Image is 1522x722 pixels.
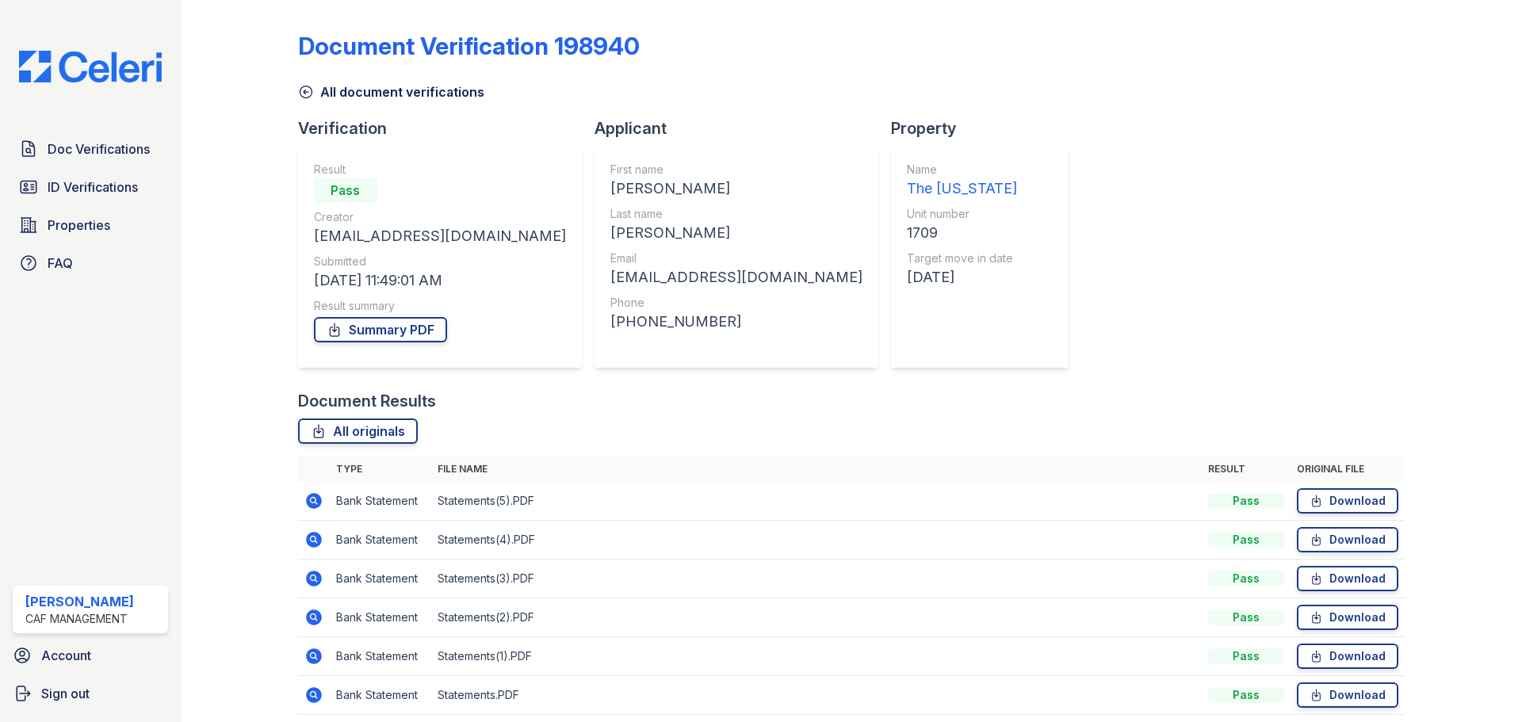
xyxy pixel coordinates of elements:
th: File name [431,457,1202,482]
td: Statements(4).PDF [431,521,1202,560]
span: Account [41,646,91,665]
td: Bank Statement [330,560,431,598]
div: Pass [1208,532,1284,548]
td: Statements(5).PDF [431,482,1202,521]
div: [PHONE_NUMBER] [610,311,862,333]
a: Download [1297,488,1398,514]
td: Statements(2).PDF [431,598,1202,637]
span: Sign out [41,684,90,703]
a: All originals [298,418,418,444]
td: Bank Statement [330,637,431,676]
th: Result [1202,457,1291,482]
div: 1709 [907,222,1017,244]
span: ID Verifications [48,178,138,197]
th: Original file [1291,457,1405,482]
td: Statements(3).PDF [431,560,1202,598]
a: ID Verifications [13,171,168,203]
a: Account [6,640,174,671]
div: Pass [1208,571,1284,586]
a: Summary PDF [314,317,447,342]
div: Target move in date [907,250,1017,266]
div: Name [907,162,1017,178]
div: First name [610,162,862,178]
div: The [US_STATE] [907,178,1017,200]
div: Document Results [298,390,436,412]
div: [PERSON_NAME] [25,592,134,611]
div: Result summary [314,298,566,314]
div: Unit number [907,206,1017,222]
a: Download [1297,644,1398,669]
div: Pass [314,178,377,203]
a: Doc Verifications [13,133,168,165]
div: Verification [298,117,595,139]
td: Bank Statement [330,482,431,521]
div: Email [610,250,862,266]
div: Document Verification 198940 [298,32,640,60]
div: Pass [1208,609,1284,625]
div: Result [314,162,566,178]
a: Sign out [6,678,174,709]
span: Doc Verifications [48,139,150,159]
a: Properties [13,209,168,241]
iframe: chat widget [1455,659,1506,706]
td: Statements(1).PDF [431,637,1202,676]
a: FAQ [13,247,168,279]
div: [EMAIL_ADDRESS][DOMAIN_NAME] [610,266,862,288]
div: Phone [610,295,862,311]
div: [EMAIL_ADDRESS][DOMAIN_NAME] [314,225,566,247]
a: Name The [US_STATE] [907,162,1017,200]
td: Statements.PDF [431,676,1202,715]
span: Properties [48,216,110,235]
a: Download [1297,566,1398,591]
div: Pass [1208,493,1284,509]
div: [DATE] [907,266,1017,288]
div: Applicant [595,117,891,139]
span: FAQ [48,254,73,273]
a: All document verifications [298,82,484,101]
div: Last name [610,206,862,222]
div: Property [891,117,1081,139]
div: Pass [1208,687,1284,703]
div: CAF Management [25,611,134,627]
div: Creator [314,209,566,225]
div: [PERSON_NAME] [610,178,862,200]
div: Submitted [314,254,566,269]
div: Pass [1208,648,1284,664]
td: Bank Statement [330,676,431,715]
a: Download [1297,682,1398,708]
div: [PERSON_NAME] [610,222,862,244]
a: Download [1297,527,1398,552]
th: Type [330,457,431,482]
img: CE_Logo_Blue-a8612792a0a2168367f1c8372b55b34899dd931a85d93a1a3d3e32e68fde9ad4.png [6,51,174,82]
td: Bank Statement [330,521,431,560]
td: Bank Statement [330,598,431,637]
div: [DATE] 11:49:01 AM [314,269,566,292]
a: Download [1297,605,1398,630]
